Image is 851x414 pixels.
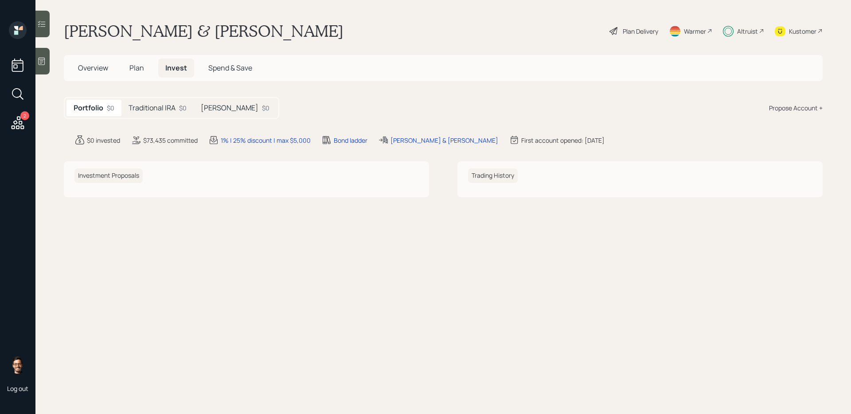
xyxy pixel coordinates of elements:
[74,168,143,183] h6: Investment Proposals
[9,356,27,374] img: sami-boghos-headshot.png
[143,136,198,145] div: $73,435 committed
[165,63,187,73] span: Invest
[769,103,823,113] div: Propose Account +
[737,27,758,36] div: Altruist
[390,136,498,145] div: [PERSON_NAME] & [PERSON_NAME]
[684,27,706,36] div: Warmer
[208,63,252,73] span: Spend & Save
[623,27,658,36] div: Plan Delivery
[74,104,103,112] h5: Portfolio
[262,103,269,113] div: $0
[521,136,605,145] div: First account opened: [DATE]
[334,136,367,145] div: Bond ladder
[468,168,518,183] h6: Trading History
[78,63,108,73] span: Overview
[129,63,144,73] span: Plan
[221,136,311,145] div: 1% | 25% discount | max $5,000
[20,111,29,120] div: 2
[107,103,114,113] div: $0
[201,104,258,112] h5: [PERSON_NAME]
[179,103,187,113] div: $0
[64,21,344,41] h1: [PERSON_NAME] & [PERSON_NAME]
[129,104,176,112] h5: Traditional IRA
[789,27,816,36] div: Kustomer
[87,136,120,145] div: $0 invested
[7,384,28,393] div: Log out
